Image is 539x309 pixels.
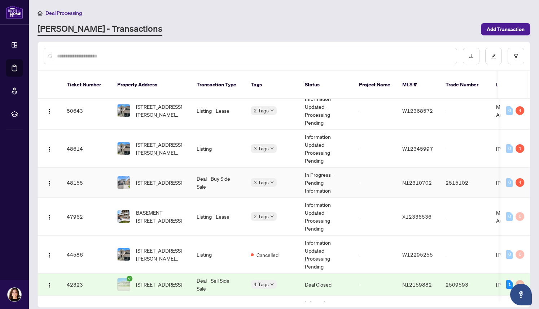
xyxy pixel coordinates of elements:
[299,198,353,236] td: Information Updated - Processing Pending
[516,250,524,259] div: 0
[191,92,245,130] td: Listing - Lease
[402,213,431,220] span: X12336536
[440,71,490,99] th: Trade Number
[118,104,130,117] img: thumbnail-img
[353,92,396,130] td: -
[136,246,185,262] span: [STREET_ADDRESS][PERSON_NAME][PERSON_NAME]
[257,251,279,259] span: Cancelled
[396,71,440,99] th: MLS #
[8,288,21,301] img: Profile Icon
[191,198,245,236] td: Listing - Lease
[191,71,245,99] th: Transaction Type
[61,130,111,168] td: 48614
[44,143,55,154] button: Logo
[506,212,513,221] div: 0
[513,53,518,59] span: filter
[508,48,524,64] button: filter
[353,274,396,296] td: -
[440,130,490,168] td: -
[47,180,52,186] img: Logo
[402,107,433,114] span: W12368572
[506,280,513,289] div: 1
[191,168,245,198] td: Deal - Buy Side Sale
[254,106,269,115] span: 2 Tags
[118,248,130,261] img: thumbnail-img
[61,71,111,99] th: Ticket Number
[47,282,52,288] img: Logo
[61,198,111,236] td: 47962
[353,168,396,198] td: -
[61,92,111,130] td: 50643
[270,215,274,218] span: down
[299,274,353,296] td: Deal Closed
[440,198,490,236] td: -
[402,281,432,288] span: N12159882
[516,178,524,187] div: 4
[136,280,182,288] span: [STREET_ADDRESS]
[254,212,269,220] span: 2 Tags
[191,236,245,274] td: Listing
[127,276,132,282] span: check-circle
[353,130,396,168] td: -
[440,274,490,296] td: 2509593
[487,23,525,35] span: Add Transaction
[299,236,353,274] td: Information Updated - Processing Pending
[353,71,396,99] th: Project Name
[516,212,524,221] div: 0
[491,53,496,59] span: edit
[270,283,274,286] span: down
[270,147,274,150] span: down
[38,10,43,16] span: home
[61,168,111,198] td: 48155
[61,274,111,296] td: 42323
[254,178,269,186] span: 3 Tags
[47,214,52,220] img: Logo
[136,179,182,186] span: [STREET_ADDRESS]
[47,252,52,258] img: Logo
[506,178,513,187] div: 0
[118,142,130,155] img: thumbnail-img
[44,249,55,260] button: Logo
[118,176,130,189] img: thumbnail-img
[191,274,245,296] td: Deal - Sell Side Sale
[47,108,52,114] img: Logo
[118,278,130,291] img: thumbnail-img
[6,5,23,19] img: logo
[506,250,513,259] div: 0
[469,53,474,59] span: download
[191,130,245,168] td: Listing
[136,103,185,119] span: [STREET_ADDRESS][PERSON_NAME][PERSON_NAME]
[510,284,532,305] button: Open asap
[402,145,433,152] span: W12345997
[485,48,502,64] button: edit
[44,211,55,222] button: Logo
[111,71,191,99] th: Property Address
[38,23,162,36] a: [PERSON_NAME] - Transactions
[516,280,524,289] div: 0
[481,23,530,35] button: Add Transaction
[353,236,396,274] td: -
[61,236,111,274] td: 44586
[47,146,52,152] img: Logo
[353,198,396,236] td: -
[118,210,130,223] img: thumbnail-img
[299,130,353,168] td: Information Updated - Processing Pending
[440,236,490,274] td: -
[44,105,55,116] button: Logo
[270,109,274,112] span: down
[270,181,274,184] span: down
[136,209,185,224] span: BASEMENT-[STREET_ADDRESS]
[440,92,490,130] td: -
[402,251,433,258] span: W12295255
[299,92,353,130] td: Information Updated - Processing Pending
[245,71,299,99] th: Tags
[254,280,269,288] span: 4 Tags
[45,10,82,16] span: Deal Processing
[299,168,353,198] td: In Progress - Pending Information
[402,179,432,186] span: N12310702
[440,168,490,198] td: 2515102
[299,71,353,99] th: Status
[506,144,513,153] div: 0
[516,106,524,115] div: 4
[44,279,55,290] button: Logo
